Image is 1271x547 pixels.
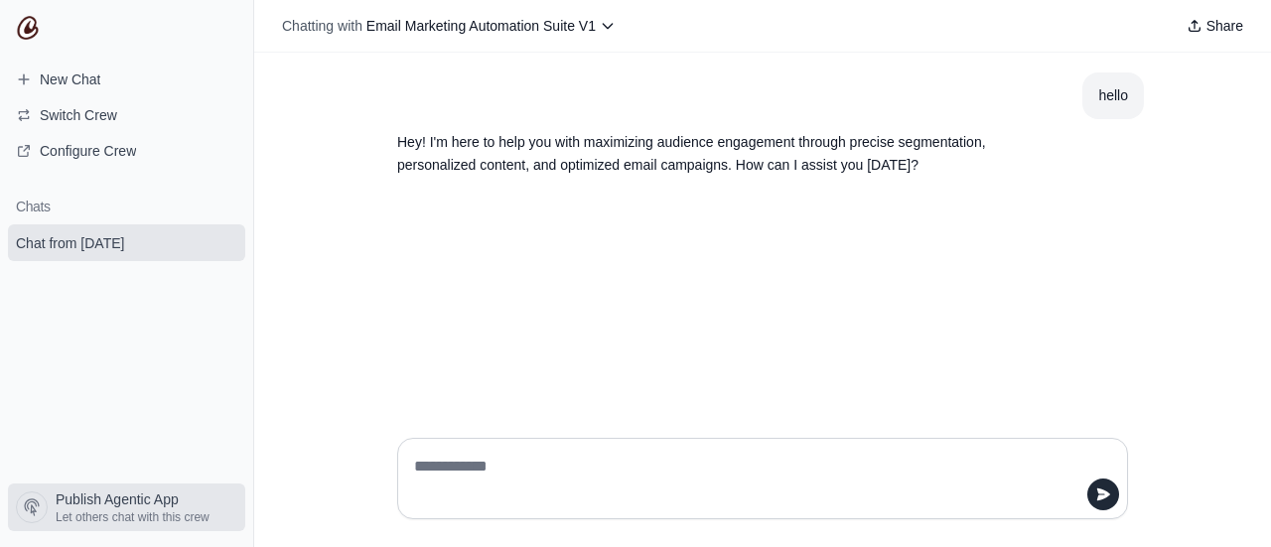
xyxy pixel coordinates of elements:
[366,18,596,34] span: Email Marketing Automation Suite V1
[16,16,40,40] img: CrewAI Logo
[282,16,362,36] span: Chatting with
[1098,84,1128,107] div: hello
[40,69,100,89] span: New Chat
[1206,16,1243,36] span: Share
[1179,12,1251,40] button: Share
[8,99,245,131] button: Switch Crew
[381,119,1049,189] section: Response
[8,64,245,95] a: New Chat
[56,489,179,509] span: Publish Agentic App
[8,483,245,531] a: Publish Agentic App Let others chat with this crew
[1082,72,1144,119] section: User message
[8,224,245,261] a: Chat from [DATE]
[397,131,1033,177] p: Hey! I'm here to help you with maximizing audience engagement through precise segmentation, perso...
[16,233,124,253] span: Chat from [DATE]
[40,105,117,125] span: Switch Crew
[8,135,245,167] a: Configure Crew
[56,509,210,525] span: Let others chat with this crew
[40,141,136,161] span: Configure Crew
[274,12,624,40] button: Chatting with Email Marketing Automation Suite V1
